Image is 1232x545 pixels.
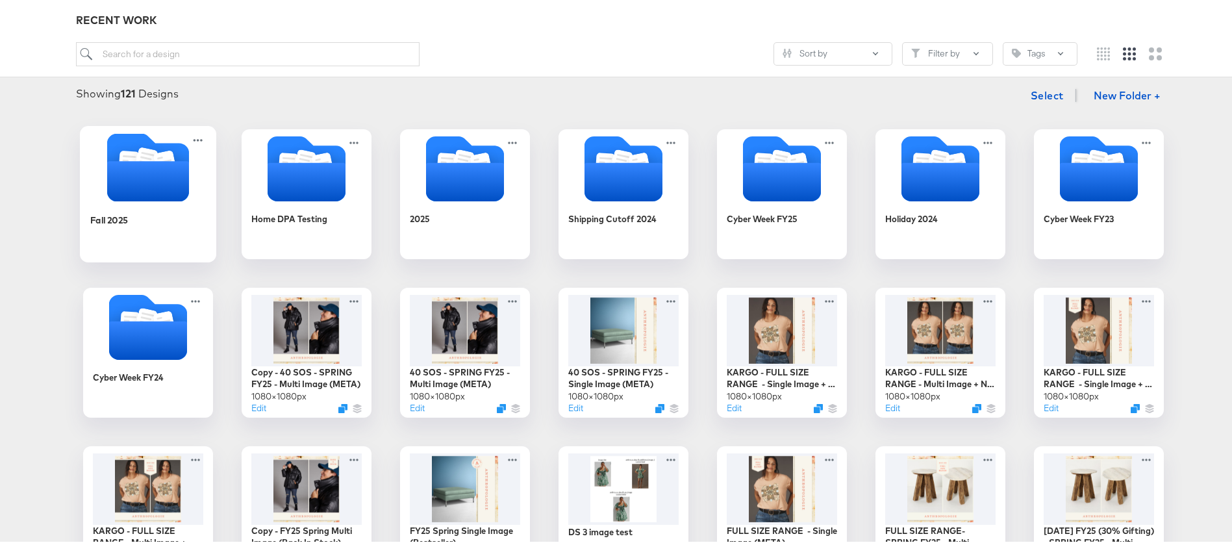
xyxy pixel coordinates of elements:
div: 1080 × 1080 px [1044,387,1099,399]
svg: Folder [400,133,530,198]
svg: Duplicate [1131,401,1140,410]
div: Copy - 40 SOS - SPRING FY25 - Multi Image (META)1080×1080pxEditDuplicate [242,285,371,414]
div: 2025 [410,210,430,222]
div: Cyber Week FY24 [83,285,213,414]
div: Shipping Cutoff 2024 [559,126,688,256]
div: 1080 × 1080 px [410,387,465,399]
div: Shipping Cutoff 2024 [568,210,657,222]
div: Copy - 40 SOS - SPRING FY25 - Multi Image (META) [251,363,362,387]
span: Select [1031,83,1064,101]
button: Edit [885,399,900,411]
div: Holiday 2024 [875,126,1005,256]
strong: 121 [121,84,136,97]
svg: Medium grid [1123,44,1136,57]
div: Cyber Week FY23 [1034,126,1164,256]
button: Edit [251,399,266,411]
div: 1080 × 1080 px [727,387,782,399]
div: KARGO - FULL SIZE RANGE - Single Image + Badge (META)1080×1080pxEditDuplicate [1034,285,1164,414]
button: Edit [568,399,583,411]
svg: Duplicate [497,401,506,410]
div: KARGO - FULL SIZE RANGE - Single Image + No Badge (META)1080×1080pxEditDuplicate [717,285,847,414]
svg: Filter [911,45,920,55]
svg: Folder [1034,133,1164,198]
div: 40 SOS - SPRING FY25 - Multi Image (META)1080×1080pxEditDuplicate [400,285,530,414]
button: FilterFilter by [902,39,993,62]
div: 1080 × 1080 px [251,387,307,399]
div: KARGO - FULL SIZE RANGE - Multi Image + No Badge (META)1080×1080pxEditDuplicate [875,285,1005,414]
div: 1080 × 1080 px [568,387,623,399]
div: Showing Designs [76,83,179,98]
div: KARGO - FULL SIZE RANGE - Multi Image + No Badge (META) [885,363,996,387]
div: Fall 2025 [90,210,129,223]
div: DS 3 image test [568,523,633,535]
button: SlidersSort by [773,39,892,62]
svg: Folder [80,130,216,198]
svg: Tag [1012,45,1021,55]
div: Holiday 2024 [885,210,938,222]
svg: Small grid [1097,44,1110,57]
div: 1080 × 1080 px [885,387,940,399]
div: Home DPA Testing [251,210,327,222]
div: Home DPA Testing [242,126,371,256]
button: Edit [410,399,425,411]
svg: Duplicate [338,401,347,410]
button: New Folder + [1083,81,1172,106]
svg: Duplicate [972,401,981,410]
div: Cyber Week FY25 [717,126,847,256]
button: Select [1025,79,1069,105]
div: Fall 2025 [80,123,216,259]
button: TagTags [1003,39,1077,62]
div: 40 SOS - SPRING FY25 - Single Image (META)1080×1080pxEditDuplicate [559,285,688,414]
div: 40 SOS - SPRING FY25 - Single Image (META) [568,363,679,387]
button: Edit [727,399,742,411]
svg: Sliders [783,45,792,55]
div: RECENT WORK [76,10,1172,25]
svg: Folder [717,133,847,198]
svg: Large grid [1149,44,1162,57]
div: 40 SOS - SPRING FY25 - Multi Image (META) [410,363,520,387]
div: 2025 [400,126,530,256]
div: KARGO - FULL SIZE RANGE - Single Image + No Badge (META) [727,363,837,387]
svg: Duplicate [814,401,823,410]
div: Cyber Week FY24 [93,368,164,381]
svg: Folder [559,133,688,198]
svg: Folder [875,133,1005,198]
input: Search for a design [76,39,420,63]
div: Cyber Week FY23 [1044,210,1114,222]
svg: Duplicate [655,401,664,410]
div: KARGO - FULL SIZE RANGE - Single Image + Badge (META) [1044,363,1154,387]
svg: Folder [83,292,213,357]
div: Cyber Week FY25 [727,210,798,222]
svg: Folder [242,133,371,198]
button: Edit [1044,399,1059,411]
